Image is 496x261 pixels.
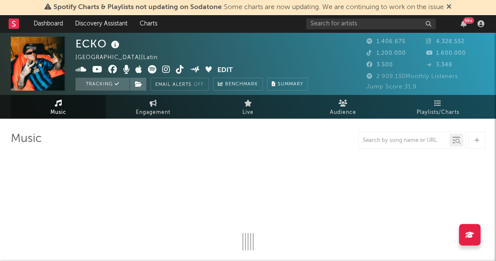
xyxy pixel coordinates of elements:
[330,107,356,118] span: Audience
[28,15,69,32] a: Dashboard
[50,107,66,118] span: Music
[367,74,458,79] span: 2.909.130 Monthly Listeners
[242,107,254,118] span: Live
[461,20,467,27] button: 99+
[267,78,308,91] button: Summary
[367,39,405,44] span: 1.406.675
[463,17,474,24] div: 99 +
[367,50,406,56] span: 1.200.000
[446,4,452,11] span: Dismiss
[278,82,303,87] span: Summary
[426,50,466,56] span: 1.600.000
[426,62,452,68] span: 3.348
[295,95,390,119] a: Audience
[426,39,465,44] span: 4.328.552
[417,107,459,118] span: Playlists/Charts
[106,95,201,119] a: Engagement
[53,4,222,11] span: Spotify Charts & Playlists not updating on Sodatone
[151,78,209,91] button: Email AlertsOff
[367,84,417,90] span: Jump Score: 31.9
[306,19,436,29] input: Search for artists
[217,65,233,76] button: Edit
[390,95,485,119] a: Playlists/Charts
[75,78,129,91] button: Tracking
[136,107,170,118] span: Engagement
[75,37,122,51] div: ECKO
[11,95,106,119] a: Music
[225,79,258,90] span: Benchmark
[75,53,168,63] div: [GEOGRAPHIC_DATA] | Latin
[69,15,134,32] a: Discovery Assistant
[358,137,449,144] input: Search by song name or URL
[201,95,295,119] a: Live
[367,62,393,68] span: 3.500
[194,82,204,87] em: Off
[53,4,444,11] span: : Some charts are now updating. We are continuing to work on the issue
[213,78,263,91] a: Benchmark
[134,15,163,32] a: Charts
